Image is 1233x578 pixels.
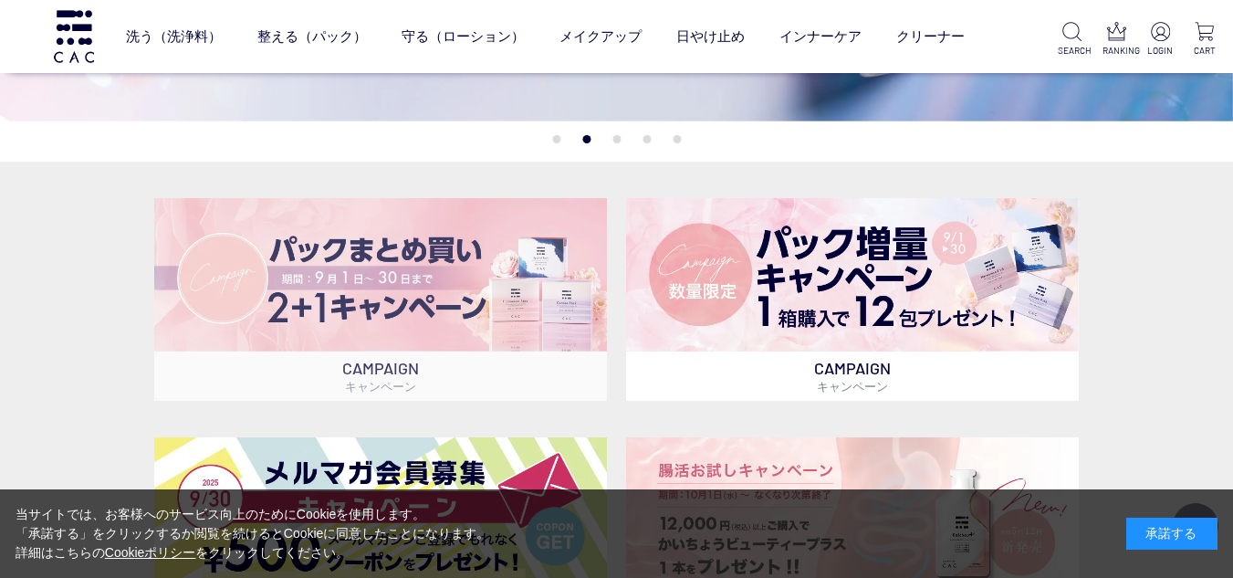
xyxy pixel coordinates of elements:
[673,135,681,143] button: 5 of 5
[402,12,525,60] a: 守る（ローション）
[345,379,416,394] span: キャンペーン
[51,10,97,62] img: logo
[1190,44,1218,58] p: CART
[257,12,367,60] a: 整える（パック）
[16,505,490,562] div: 当サイトでは、お客様へのサービス向上のためにCookieを使用します。 「承諾する」をクリックするか閲覧を続けるとCookieに同意したことになります。 詳細はこちらの をクリックしてください。
[1146,44,1175,58] p: LOGIN
[154,198,608,401] a: パックキャンペーン2+1 パックキャンペーン2+1 CAMPAIGNキャンペーン
[779,12,862,60] a: インナーケア
[1190,22,1218,58] a: CART
[896,12,965,60] a: クリーナー
[626,352,1080,401] p: CAMPAIGN
[105,545,196,560] a: Cookieポリシー
[582,135,590,143] button: 2 of 5
[1102,44,1131,58] p: RANKING
[676,12,745,60] a: 日やけ止め
[1058,22,1086,58] a: SEARCH
[559,12,642,60] a: メイクアップ
[1126,518,1217,550] div: 承諾する
[817,379,888,394] span: キャンペーン
[154,198,608,352] img: パックキャンペーン2+1
[626,198,1080,401] a: パック増量キャンペーン パック増量キャンペーン CAMPAIGNキャンペーン
[1102,22,1131,58] a: RANKING
[1058,44,1086,58] p: SEARCH
[552,135,560,143] button: 1 of 5
[154,352,608,401] p: CAMPAIGN
[643,135,651,143] button: 4 of 5
[626,198,1080,352] img: パック増量キャンペーン
[612,135,621,143] button: 3 of 5
[1146,22,1175,58] a: LOGIN
[126,12,222,60] a: 洗う（洗浄料）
